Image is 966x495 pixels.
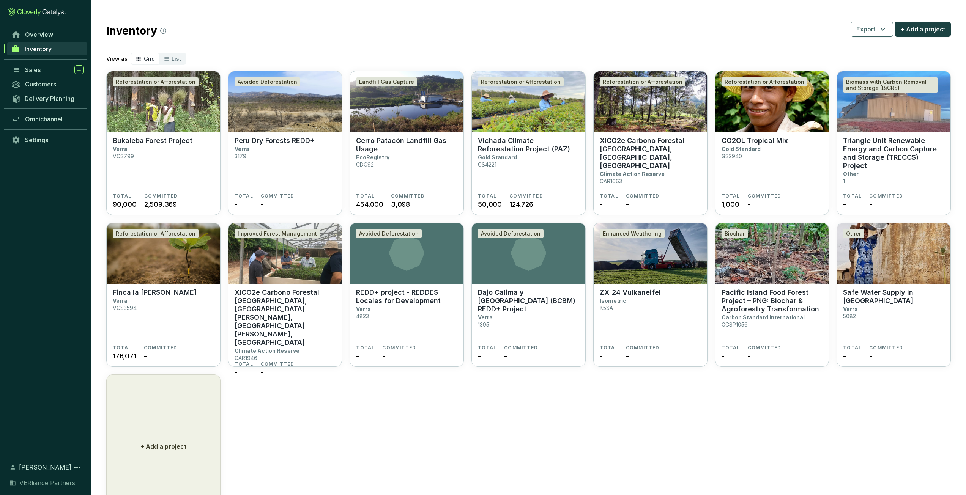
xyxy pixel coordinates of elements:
[261,361,295,367] span: COMMITTED
[600,193,618,199] span: TOTAL
[748,199,751,209] span: -
[843,345,862,351] span: TOTAL
[8,113,87,126] a: Omnichannel
[626,199,629,209] span: -
[843,178,845,184] p: 1
[626,193,660,199] span: COMMITTED
[235,77,300,86] div: Avoided Deforestation
[478,161,496,168] p: GS4221
[113,137,192,145] p: Bukaleba Forest Project
[843,137,944,170] p: Triangle Unit Renewable Energy and Carbon Capture and Storage (TRECCS) Project
[504,351,507,361] span: -
[356,229,422,238] div: Avoided Deforestation
[106,55,128,63] p: View as
[7,42,87,55] a: Inventory
[25,45,52,53] span: Inventory
[478,137,579,153] p: Vichada Climate Reforestation Project (PAZ)
[25,31,53,38] span: Overview
[843,229,864,238] div: Other
[106,23,166,39] h2: Inventory
[235,146,249,152] p: Verra
[235,361,253,367] span: TOTAL
[8,92,87,105] a: Delivery Planning
[600,199,603,209] span: -
[715,71,829,215] a: CO2OL Tropical MixReforestation or AfforestationCO2OL Tropical MixGold StandardGS2940TOTAL1,000CO...
[113,229,199,238] div: Reforestation or Afforestation
[722,351,725,361] span: -
[356,193,375,199] span: TOTAL
[228,71,342,132] img: Peru Dry Forests REDD+
[235,347,299,354] p: Climate Action Reserve
[856,25,875,34] span: Export
[626,345,660,351] span: COMMITTED
[600,178,622,184] p: CAR1663
[722,146,761,152] p: Gold Standard
[382,351,385,361] span: -
[113,345,131,351] span: TOTAL
[113,153,134,159] p: VCS799
[895,22,951,37] button: + Add a project
[837,71,950,132] img: Triangle Unit Renewable Energy and Carbon Capture and Storage (TRECCS) Project
[144,199,177,209] span: 2,509.369
[722,229,748,238] div: Biochar
[25,80,56,88] span: Customers
[261,199,264,209] span: -
[471,71,586,215] a: Vichada Climate Reforestation Project (PAZ)Reforestation or AfforestationVichada Climate Reforest...
[843,351,846,361] span: -
[594,71,707,132] img: XICO2e Carbono Forestal Ejido Pueblo Nuevo, Durango, México
[356,199,383,209] span: 454,000
[478,154,517,160] p: Gold Standard
[235,367,238,377] span: -
[722,288,823,313] p: Pacific Island Food Forest Project – PNG: Biochar & Agroforestry Transformation
[843,171,859,177] p: Other
[478,288,579,313] p: Bajo Calima y [GEOGRAPHIC_DATA] (BCBM) REDD+ Project
[600,297,626,304] p: Isometric
[356,351,359,361] span: -
[715,71,829,132] img: CO2OL Tropical Mix
[837,71,951,215] a: Triangle Unit Renewable Energy and Carbon Capture and Storage (TRECCS) ProjectBiomass with Carbon...
[356,345,375,351] span: TOTAL
[593,223,708,367] a: ZX-24 VulkaneifelEnhanced WeatheringZX-24 VulkaneifelIsometricK5SATOTAL-COMMITTED-
[843,306,858,312] p: Verra
[235,229,320,238] div: Improved Forest Management
[8,78,87,91] a: Customers
[722,199,739,209] span: 1,000
[504,345,538,351] span: COMMITTED
[748,193,782,199] span: COMMITTED
[356,313,369,319] p: 4823
[722,77,807,86] div: Reforestation or Afforestation
[113,288,197,297] p: Finca la [PERSON_NAME]
[144,351,147,361] span: -
[600,229,665,238] div: Enhanced Weathering
[235,199,238,209] span: -
[8,63,87,76] a: Sales
[748,345,782,351] span: COMMITTED
[25,95,74,102] span: Delivery Planning
[356,154,389,160] p: EcoRegistry
[382,345,416,351] span: COMMITTED
[600,77,685,86] div: Reforestation or Afforestation
[106,223,221,367] a: Finca la Paz IIReforestation or AfforestationFinca la [PERSON_NAME]VerraVCS3594TOTAL176,071COMMIT...
[843,199,846,209] span: -
[600,171,665,177] p: Climate Action Reserve
[350,71,463,132] img: Cerro Patacón Landfill Gas Usage
[261,193,295,199] span: COMMITTED
[900,25,945,34] span: + Add a project
[131,53,186,65] div: segmented control
[715,223,829,367] a: Pacific Island Food Forest Project – PNG: Biochar & Agroforestry TransformationBiocharPacific Isl...
[356,161,374,168] p: CDC92
[235,193,253,199] span: TOTAL
[472,71,585,132] img: Vichada Climate Reforestation Project (PAZ)
[25,115,63,123] span: Omnichannel
[144,345,178,351] span: COMMITTED
[843,288,944,305] p: Safe Water Supply in [GEOGRAPHIC_DATA]
[356,137,457,153] p: Cerro Patacón Landfill Gas Usage
[478,351,481,361] span: -
[140,442,186,451] p: + Add a project
[715,223,829,284] img: Pacific Island Food Forest Project – PNG: Biochar & Agroforestry Transformation
[228,223,342,284] img: XICO2e Carbono Forestal Ejido Noh Bec, Municipio de Felipe Carrillo Puerto, Estado de Quintana Ro...
[19,463,71,472] span: [PERSON_NAME]
[113,77,199,86] div: Reforestation or Afforestation
[722,193,740,199] span: TOTAL
[478,321,489,328] p: 1395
